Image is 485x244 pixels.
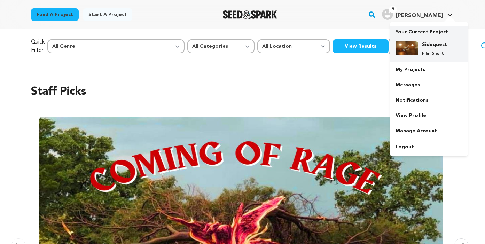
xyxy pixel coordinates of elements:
[396,13,443,18] span: [PERSON_NAME]
[333,39,389,53] button: View Results
[396,26,462,36] p: Your Current Project
[422,51,447,56] p: Film Short
[390,108,468,123] a: View Profile
[382,9,443,20] div: Eliza S.'s Profile
[31,8,79,21] a: Fund a project
[31,38,45,55] p: Quick Filter
[390,123,468,139] a: Manage Account
[389,6,397,13] span: 9
[223,10,277,19] a: Seed&Spark Homepage
[390,139,468,155] a: Logout
[381,7,454,22] span: Eliza S.'s Profile
[390,93,468,108] a: Notifications
[396,41,418,55] img: ae5af3a11564bf8d.jpg
[390,77,468,93] a: Messages
[83,8,132,21] a: Start a project
[422,41,447,48] h4: Sidequest
[381,7,454,20] a: Eliza S.'s Profile
[390,62,468,77] a: My Projects
[396,26,462,62] a: Your Current Project Sidequest Film Short
[31,84,454,100] h2: Staff Picks
[382,9,393,20] img: user.png
[223,10,277,19] img: Seed&Spark Logo Dark Mode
